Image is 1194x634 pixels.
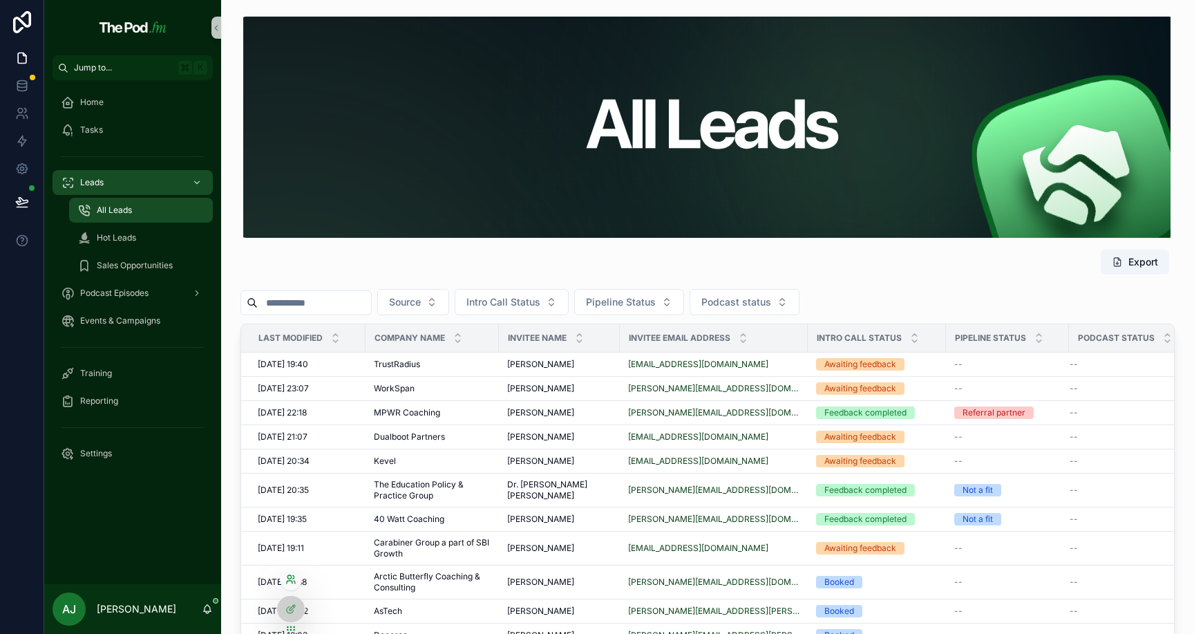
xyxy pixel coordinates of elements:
[507,431,612,442] a: [PERSON_NAME]
[258,577,307,588] span: [DATE] 16:38
[1101,250,1169,274] button: Export
[258,543,357,554] a: [DATE] 19:11
[374,571,491,593] a: Arctic Butterfly Coaching & Consulting
[97,232,136,243] span: Hot Leads
[374,431,445,442] span: Dualboot Partners
[816,484,938,496] a: Feedback completed
[62,601,76,617] span: AJ
[1070,456,1078,467] span: --
[195,62,206,73] span: K
[824,431,896,443] div: Awaiting feedback
[80,315,160,326] span: Events & Campaigns
[629,333,730,344] span: Invitee email address
[1078,333,1155,344] span: Podcast status
[258,407,307,418] span: [DATE] 22:18
[1070,383,1172,394] a: --
[374,479,491,501] span: The Education Policy & Practice Group
[374,407,440,418] span: MPWR Coaching
[1070,407,1078,418] span: --
[954,407,1061,419] a: Referral partner
[574,289,684,315] button: Select Button
[1070,543,1078,554] span: --
[258,485,357,496] a: [DATE] 20:35
[374,359,491,370] a: TrustRadius
[507,383,612,394] a: [PERSON_NAME]
[954,359,1061,370] a: --
[466,295,540,309] span: Intro Call Status
[507,456,612,467] a: [PERSON_NAME]
[816,407,938,419] a: Feedback completed
[628,407,799,418] a: [PERSON_NAME][EMAIL_ADDRESS][DOMAIN_NAME]
[1070,606,1172,617] a: --
[507,383,574,394] span: [PERSON_NAME]
[258,485,309,496] span: [DATE] 20:35
[97,602,176,616] p: [PERSON_NAME]
[258,383,309,394] span: [DATE] 23:07
[374,456,396,467] span: Kevel
[816,455,938,467] a: Awaiting feedback
[628,543,768,554] a: [EMAIL_ADDRESS][DOMAIN_NAME]
[80,177,104,188] span: Leads
[258,456,310,467] span: [DATE] 20:34
[628,383,799,394] a: [PERSON_NAME][EMAIL_ADDRESS][DOMAIN_NAME]
[628,485,799,496] a: [PERSON_NAME][EMAIL_ADDRESS][DOMAIN_NAME]
[954,383,963,394] span: --
[1070,606,1078,617] span: --
[258,431,307,442] span: [DATE] 21:07
[701,295,771,309] span: Podcast status
[628,456,799,467] a: [EMAIL_ADDRESS][DOMAIN_NAME]
[586,295,656,309] span: Pipeline Status
[954,456,1061,467] a: --
[954,543,1061,554] a: --
[1070,431,1078,442] span: --
[44,80,221,484] div: scrollable content
[374,537,491,559] span: Carabiner Group a part of SBI Growth
[954,577,963,588] span: --
[258,577,357,588] a: [DATE] 16:38
[53,118,213,142] a: Tasks
[1070,543,1172,554] a: --
[954,383,1061,394] a: --
[374,514,491,525] a: 40 Watt Coaching
[816,576,938,588] a: Booked
[954,484,1061,496] a: Not a fit
[374,456,491,467] a: Kevel
[95,17,169,39] img: App logo
[1070,383,1078,394] span: --
[507,479,612,501] a: Dr. [PERSON_NAME] [PERSON_NAME]
[258,431,357,442] a: [DATE] 21:07
[374,514,444,525] span: 40 Watt Coaching
[507,359,612,370] a: [PERSON_NAME]
[1070,485,1078,496] span: --
[258,514,307,525] span: [DATE] 19:35
[389,295,421,309] span: Source
[80,395,118,407] span: Reporting
[258,606,357,617] a: [DATE] 14:42
[374,407,491,418] a: MPWR Coaching
[258,407,357,418] a: [DATE] 22:18
[954,359,963,370] span: --
[377,289,449,315] button: Select Button
[80,97,104,108] span: Home
[816,431,938,443] a: Awaiting feedback
[1070,456,1172,467] a: --
[374,431,491,442] a: Dualboot Partners
[1070,577,1172,588] a: --
[628,514,799,525] a: [PERSON_NAME][EMAIL_ADDRESS][DOMAIN_NAME]
[97,205,132,216] span: All Leads
[374,359,420,370] span: TrustRadius
[824,455,896,467] div: Awaiting feedback
[507,407,574,418] span: [PERSON_NAME]
[258,383,357,394] a: [DATE] 23:07
[69,198,213,223] a: All Leads
[375,333,445,344] span: Company Name
[507,606,612,617] a: [PERSON_NAME]
[628,431,799,442] a: [EMAIL_ADDRESS][DOMAIN_NAME]
[53,308,213,333] a: Events & Campaigns
[80,124,103,136] span: Tasks
[628,606,799,617] a: [PERSON_NAME][EMAIL_ADDRESS][PERSON_NAME][DOMAIN_NAME]
[1070,485,1172,496] a: --
[954,431,1061,442] a: --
